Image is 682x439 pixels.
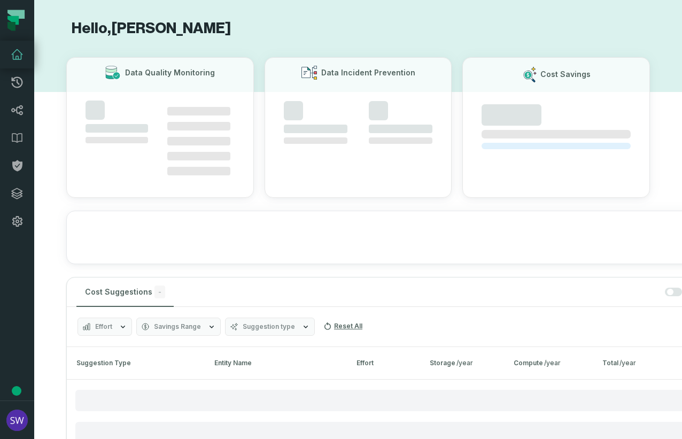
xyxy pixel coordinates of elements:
[95,322,112,331] span: Effort
[243,322,295,331] span: Suggestion type
[154,322,201,331] span: Savings Range
[225,318,315,336] button: Suggestion type
[66,19,650,38] h1: Hello, [PERSON_NAME]
[619,359,636,367] span: /year
[430,358,494,368] div: Storage
[136,318,221,336] button: Savings Range
[462,57,650,198] button: Cost Savings
[265,57,452,198] button: Data Incident Prevention
[154,286,165,298] span: -
[12,386,21,396] div: Tooltip anchor
[125,67,215,78] h3: Data Quality Monitoring
[214,358,337,368] div: Entity Name
[76,278,174,306] button: Cost Suggestions
[602,358,667,368] div: Total
[77,318,132,336] button: Effort
[321,67,415,78] h3: Data Incident Prevention
[514,358,584,368] div: Compute
[456,359,473,367] span: /year
[66,57,254,198] button: Data Quality Monitoring
[544,359,561,367] span: /year
[540,69,591,80] h3: Cost Savings
[72,358,195,368] div: Suggestion Type
[6,410,28,431] img: avatar of Shannon Wojcik
[356,358,410,368] div: Effort
[319,318,367,335] button: Reset All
